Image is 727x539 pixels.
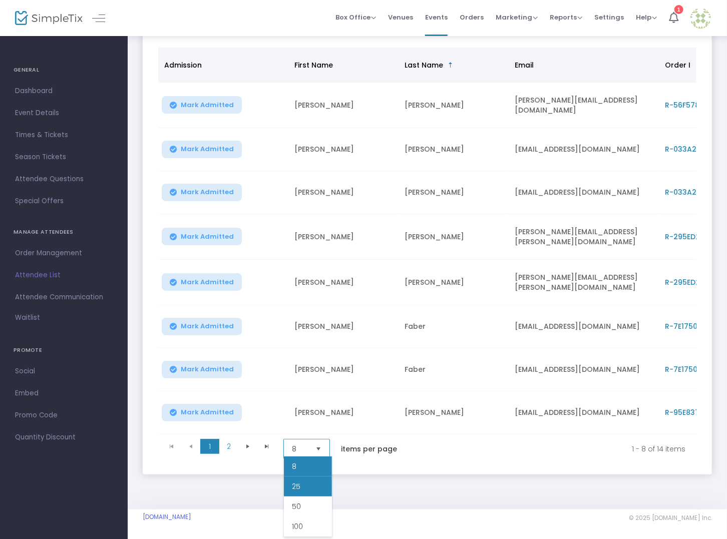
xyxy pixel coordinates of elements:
[162,361,242,378] button: Mark Admitted
[181,278,234,286] span: Mark Admitted
[181,322,234,330] span: Mark Admitted
[15,151,113,164] span: Season Tickets
[164,60,202,70] span: Admission
[399,348,509,391] td: Faber
[143,513,191,521] a: [DOMAIN_NAME]
[162,228,242,245] button: Mark Admitted
[335,13,376,22] span: Box Office
[181,101,234,109] span: Mark Admitted
[15,365,113,378] span: Social
[460,5,484,30] span: Orders
[15,387,113,400] span: Embed
[15,85,113,98] span: Dashboard
[288,83,399,128] td: [PERSON_NAME]
[665,100,719,110] span: R-56F578C7-C
[288,171,399,214] td: [PERSON_NAME]
[292,444,307,454] span: 8
[14,340,114,360] h4: PROMOTE
[425,5,448,30] span: Events
[15,431,113,444] span: Quantity Discount
[288,305,399,348] td: [PERSON_NAME]
[509,128,659,171] td: [EMAIL_ADDRESS][DOMAIN_NAME]
[509,260,659,305] td: [PERSON_NAME][EMAIL_ADDRESS][PERSON_NAME][DOMAIN_NAME]
[162,96,242,114] button: Mark Admitted
[292,481,300,491] span: 25
[292,501,301,511] span: 50
[509,391,659,434] td: [EMAIL_ADDRESS][DOMAIN_NAME]
[15,313,40,323] span: Waitlist
[674,5,683,14] div: 1
[181,188,234,196] span: Mark Admitted
[15,195,113,208] span: Special Offers
[181,233,234,241] span: Mark Admitted
[200,439,219,454] span: Page 1
[288,214,399,260] td: [PERSON_NAME]
[665,277,718,287] span: R-295ED2A3-8
[292,461,296,471] span: 8
[244,442,252,450] span: Go to the next page
[158,48,696,434] div: Data table
[509,348,659,391] td: [EMAIL_ADDRESS][DOMAIN_NAME]
[509,171,659,214] td: [EMAIL_ADDRESS][DOMAIN_NAME]
[15,269,113,282] span: Attendee List
[636,13,657,22] span: Help
[15,247,113,260] span: Order Management
[388,5,413,30] span: Venues
[515,60,534,70] span: Email
[405,60,443,70] span: Last Name
[257,439,276,454] span: Go to the last page
[509,83,659,128] td: [PERSON_NAME][EMAIL_ADDRESS][DOMAIN_NAME]
[288,260,399,305] td: [PERSON_NAME]
[399,391,509,434] td: [PERSON_NAME]
[418,439,685,459] kendo-pager-info: 1 - 8 of 14 items
[399,171,509,214] td: [PERSON_NAME]
[288,348,399,391] td: [PERSON_NAME]
[238,439,257,454] span: Go to the next page
[447,61,455,69] span: Sortable
[288,391,399,434] td: [PERSON_NAME]
[162,141,242,158] button: Mark Admitted
[292,521,303,531] span: 100
[263,442,271,450] span: Go to the last page
[496,13,538,22] span: Marketing
[219,439,238,454] span: Page 2
[629,514,712,522] span: © 2025 [DOMAIN_NAME] Inc.
[162,404,242,421] button: Mark Admitted
[341,444,397,454] label: items per page
[665,232,718,242] span: R-295ED2A3-8
[509,214,659,260] td: [PERSON_NAME][EMAIL_ADDRESS][PERSON_NAME][DOMAIN_NAME]
[594,5,624,30] span: Settings
[288,128,399,171] td: [PERSON_NAME]
[14,222,114,242] h4: MANAGE ATTENDEES
[665,321,712,331] span: R-7E17501F-4
[181,365,234,373] span: Mark Admitted
[15,107,113,120] span: Event Details
[311,439,325,458] button: Select
[665,364,712,374] span: R-7E17501F-4
[15,409,113,422] span: Promo Code
[399,260,509,305] td: [PERSON_NAME]
[550,13,582,22] span: Reports
[294,60,333,70] span: First Name
[162,273,242,291] button: Mark Admitted
[399,214,509,260] td: [PERSON_NAME]
[14,60,114,80] h4: GENERAL
[399,305,509,348] td: Faber
[509,305,659,348] td: [EMAIL_ADDRESS][DOMAIN_NAME]
[181,408,234,416] span: Mark Admitted
[162,318,242,335] button: Mark Admitted
[399,128,509,171] td: [PERSON_NAME]
[181,145,234,153] span: Mark Admitted
[665,144,719,154] span: R-033A25DA-9
[665,407,718,417] span: R-95E83742-D
[162,184,242,201] button: Mark Admitted
[15,173,113,186] span: Attendee Questions
[15,291,113,304] span: Attendee Communication
[665,60,695,70] span: Order ID
[665,187,719,197] span: R-033A25DA-9
[15,129,113,142] span: Times & Tickets
[399,83,509,128] td: [PERSON_NAME]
